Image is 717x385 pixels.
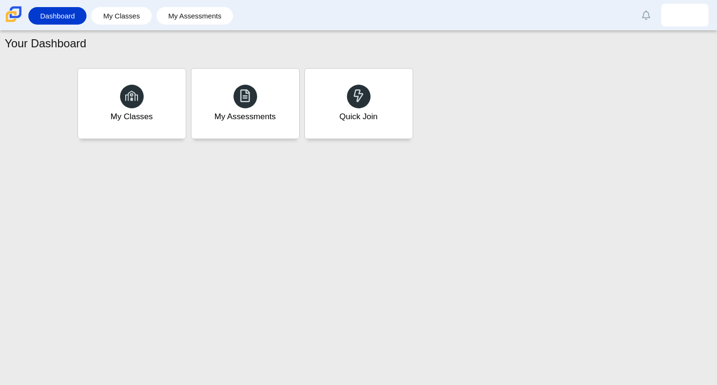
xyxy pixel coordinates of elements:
[161,7,229,25] a: My Assessments
[191,68,300,139] a: My Assessments
[4,4,24,24] img: Carmen School of Science & Technology
[636,5,657,26] a: Alerts
[78,68,186,139] a: My Classes
[4,17,24,26] a: Carmen School of Science & Technology
[111,111,153,122] div: My Classes
[33,7,82,25] a: Dashboard
[5,35,86,52] h1: Your Dashboard
[339,111,378,122] div: Quick Join
[661,4,708,26] a: keanu.cardoso.GzyNbu
[304,68,413,139] a: Quick Join
[96,7,147,25] a: My Classes
[215,111,276,122] div: My Assessments
[677,8,692,23] img: keanu.cardoso.GzyNbu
